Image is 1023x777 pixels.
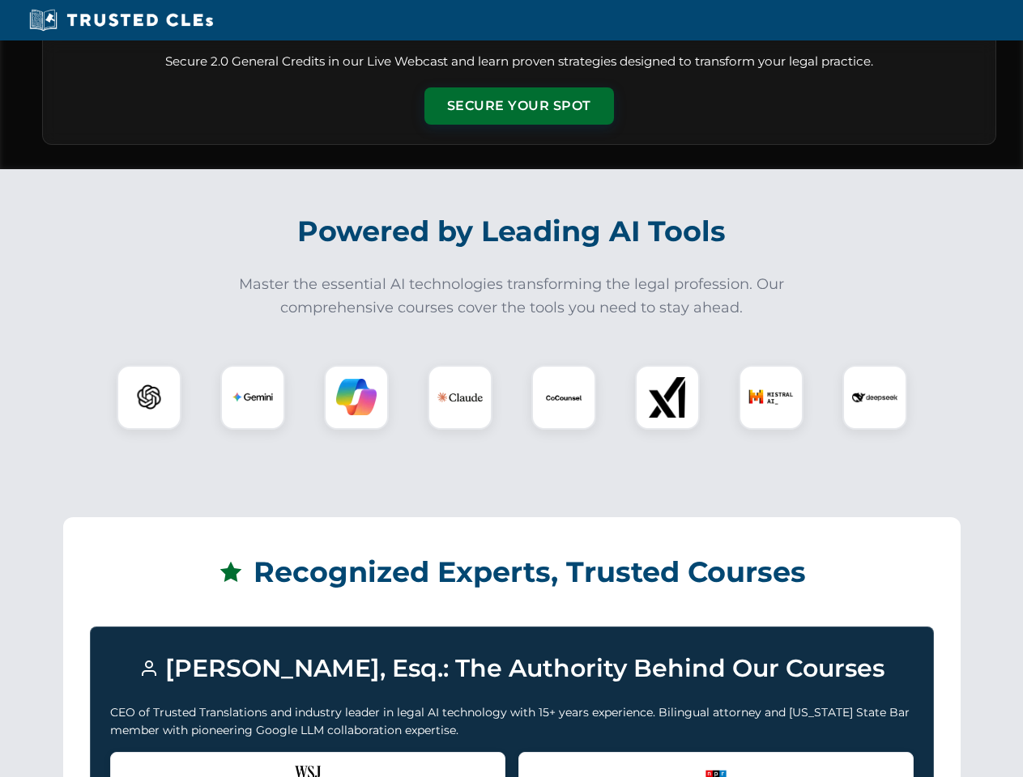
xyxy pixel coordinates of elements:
img: CoCounsel Logo [543,377,584,418]
div: ChatGPT [117,365,181,430]
h3: [PERSON_NAME], Esq.: The Authority Behind Our Courses [110,647,914,690]
div: Mistral AI [739,365,803,430]
div: xAI [635,365,700,430]
img: DeepSeek Logo [852,375,897,420]
img: Claude Logo [437,375,483,420]
div: CoCounsel [531,365,596,430]
img: Mistral AI Logo [748,375,794,420]
p: Master the essential AI technologies transforming the legal profession. Our comprehensive courses... [228,273,795,320]
p: CEO of Trusted Translations and industry leader in legal AI technology with 15+ years experience.... [110,703,914,740]
img: Trusted CLEs [24,8,218,32]
h2: Recognized Experts, Trusted Courses [90,544,934,601]
p: Secure 2.0 General Credits in our Live Webcast and learn proven strategies designed to transform ... [62,53,976,71]
button: Secure Your Spot [424,87,614,125]
img: xAI Logo [647,377,688,418]
img: Copilot Logo [336,377,377,418]
h2: Powered by Leading AI Tools [63,203,961,260]
div: Gemini [220,365,285,430]
div: Claude [428,365,492,430]
img: Gemini Logo [232,377,273,418]
div: DeepSeek [842,365,907,430]
img: ChatGPT Logo [126,374,173,421]
div: Copilot [324,365,389,430]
